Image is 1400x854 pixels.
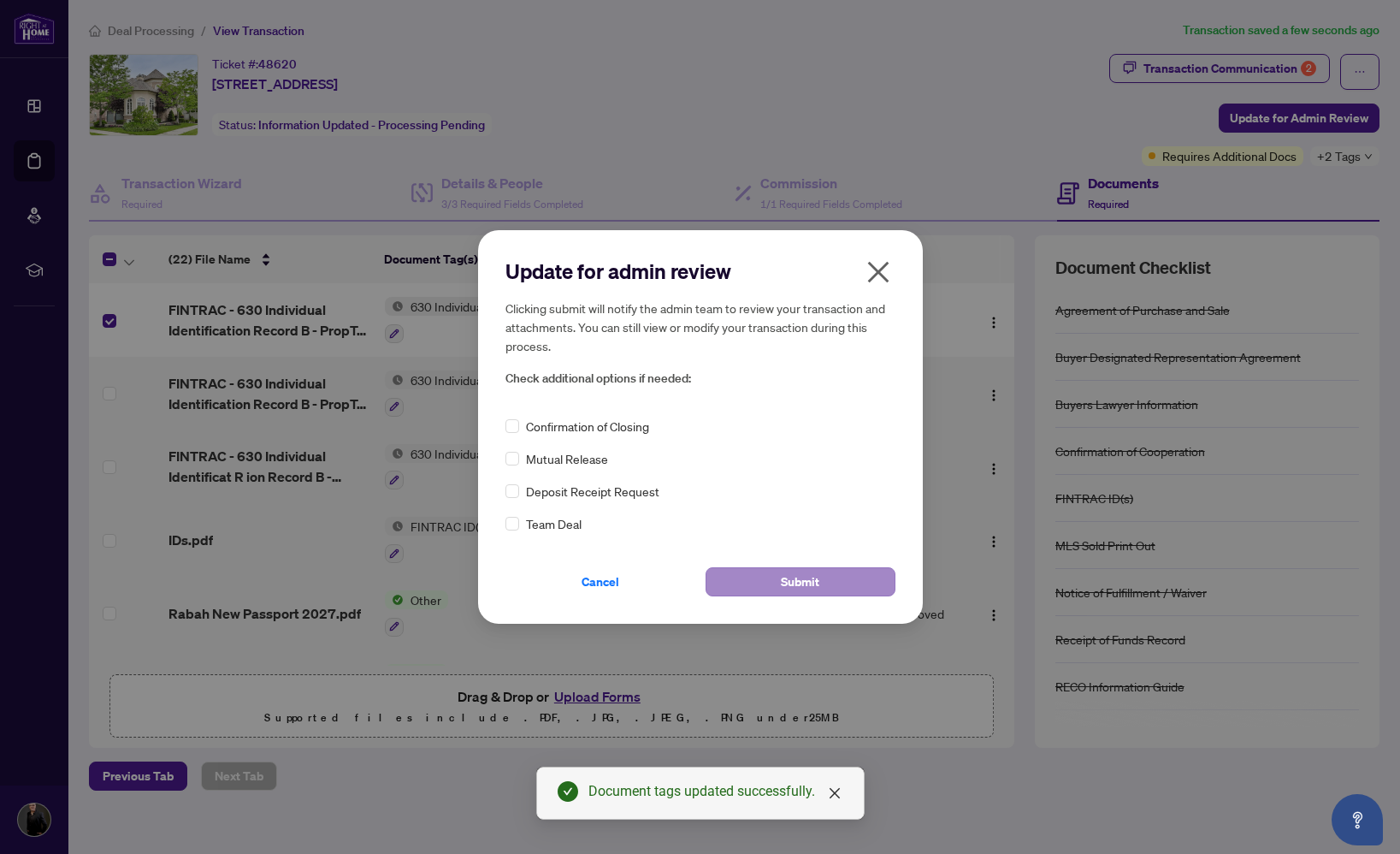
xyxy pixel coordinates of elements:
[825,784,844,803] a: Close
[505,258,895,285] h2: Update for admin review
[505,369,895,388] span: Check additional options if needed:
[828,786,842,800] span: close
[582,568,619,596] span: Cancel
[781,568,819,596] span: Submit
[1332,794,1383,845] button: Open asap
[526,482,659,501] span: Deposit Receipt Request
[706,567,895,596] button: Submit
[558,781,578,802] span: check-circle
[526,514,582,533] span: Team Deal
[588,781,843,802] div: Document tags updated successfully.
[865,258,892,286] span: close
[526,449,608,468] span: Mutual Release
[505,299,895,355] h5: Clicking submit will notify the admin team to review your transaction and attachments. You can st...
[526,417,649,436] span: Confirmation of Closing
[505,567,695,596] button: Cancel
